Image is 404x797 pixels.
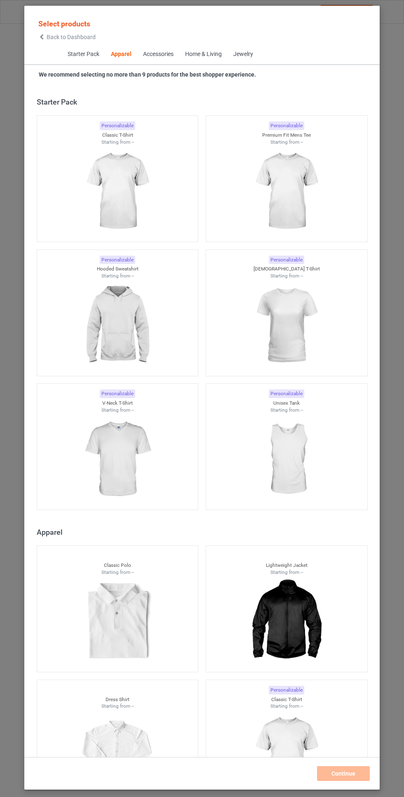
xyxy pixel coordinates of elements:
[100,389,135,398] div: Personalizable
[80,145,154,238] img: regular.jpg
[37,266,198,273] div: Hooded Sweatshirt
[38,19,90,28] span: Select products
[100,256,135,264] div: Personalizable
[100,121,135,130] div: Personalizable
[206,562,367,569] div: Lightweight Jacket
[37,696,198,703] div: Dress Shirt
[37,97,371,107] div: Starter Pack
[269,686,304,694] div: Personalizable
[206,400,367,407] div: Unisex Tank
[37,527,371,537] div: Apparel
[80,413,154,506] img: regular.jpg
[206,703,367,710] div: Starting from --
[37,407,198,414] div: Starting from --
[37,400,198,407] div: V-Neck T-Shirt
[206,273,367,280] div: Starting from --
[249,576,323,668] img: regular.jpg
[269,121,304,130] div: Personalizable
[249,280,323,372] img: regular.jpg
[37,703,198,710] div: Starting from --
[233,50,253,58] div: Jewelry
[249,413,323,506] img: regular.jpg
[37,273,198,280] div: Starting from --
[269,389,304,398] div: Personalizable
[80,576,154,668] img: regular.jpg
[80,280,154,372] img: regular.jpg
[206,132,367,139] div: Premium Fit Mens Tee
[249,145,323,238] img: regular.jpg
[37,139,198,146] div: Starting from --
[206,139,367,146] div: Starting from --
[47,34,96,40] span: Back to Dashboard
[110,50,131,58] div: Apparel
[269,256,304,264] div: Personalizable
[206,266,367,273] div: [DEMOGRAPHIC_DATA] T-Shirt
[143,50,173,58] div: Accessories
[206,696,367,703] div: Classic T-Shirt
[206,569,367,576] div: Starting from --
[37,132,198,139] div: Classic T-Shirt
[37,562,198,569] div: Classic Polo
[61,44,105,64] span: Starter Pack
[37,569,198,576] div: Starting from --
[185,50,221,58] div: Home & Living
[206,407,367,414] div: Starting from --
[39,71,256,78] strong: We recommend selecting no more than 9 products for the best shopper experience.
